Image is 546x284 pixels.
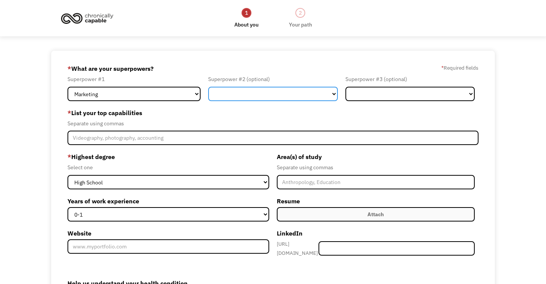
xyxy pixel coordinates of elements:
[277,151,475,163] label: Area(s) of study
[67,75,201,84] div: Superpower #1
[277,227,475,239] label: LinkedIn
[277,195,475,207] label: Resume
[67,227,269,239] label: Website
[242,8,251,18] div: 1
[67,195,269,207] label: Years of work experience
[295,8,305,18] div: 2
[289,20,312,29] div: Your path
[67,239,269,254] input: www.myportfolio.com
[277,175,475,189] input: Anthropology, Education
[441,63,479,72] label: Required fields
[67,107,479,119] label: List your top capabilities
[67,119,479,128] div: Separate using commas
[67,151,269,163] label: Highest degree
[277,207,475,222] label: Attach
[277,239,318,257] div: [URL][DOMAIN_NAME]
[67,62,154,75] label: What are your superpowers?
[234,7,259,29] a: 1About you
[234,20,259,29] div: About you
[208,75,337,84] div: Superpower #2 (optional)
[289,7,312,29] a: 2Your path
[277,163,475,172] div: Separate using commas
[367,210,384,219] div: Attach
[67,131,479,145] input: Videography, photography, accounting
[345,75,475,84] div: Superpower #3 (optional)
[67,163,269,172] div: Select one
[59,10,116,27] img: Chronically Capable logo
